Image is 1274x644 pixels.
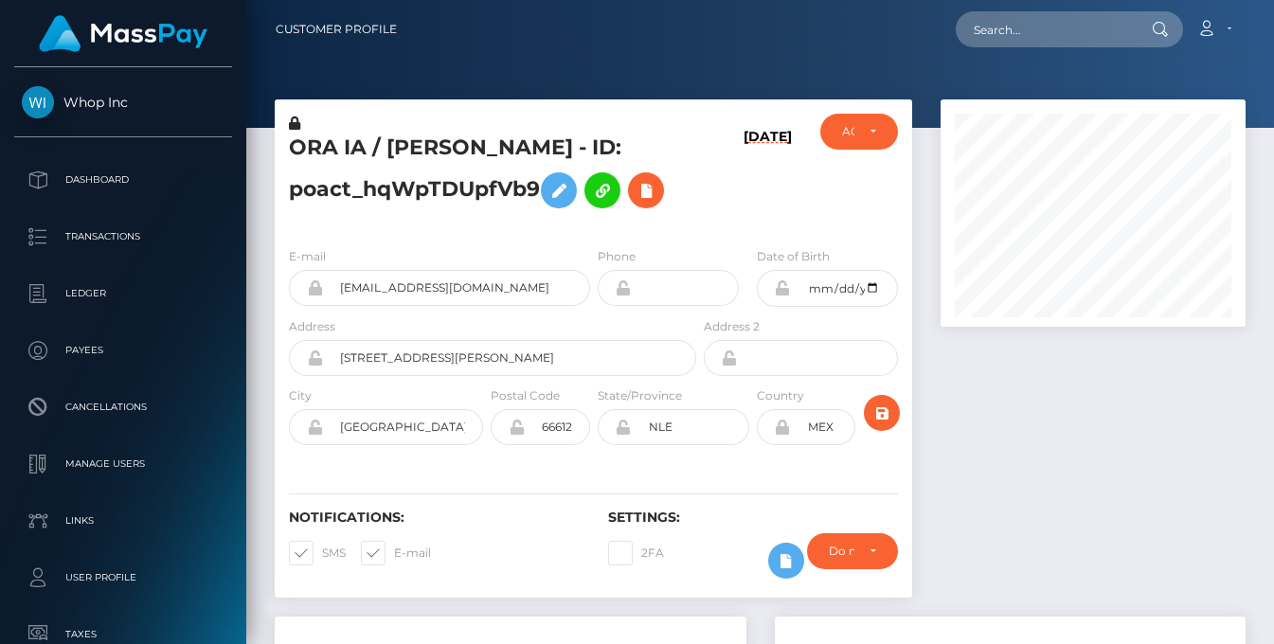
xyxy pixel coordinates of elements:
[807,533,898,569] button: Do not require
[289,541,346,565] label: SMS
[14,156,232,204] a: Dashboard
[289,248,326,265] label: E-mail
[22,336,224,365] p: Payees
[757,387,804,404] label: Country
[22,507,224,535] p: Links
[289,134,686,218] h5: ORA IA / [PERSON_NAME] - ID: poact_hqWpTDUpfVb9
[22,393,224,421] p: Cancellations
[820,114,898,150] button: ACTIVE
[956,11,1134,47] input: Search...
[22,450,224,478] p: Manage Users
[22,279,224,308] p: Ledger
[289,387,312,404] label: City
[598,248,636,265] label: Phone
[289,510,580,526] h6: Notifications:
[829,544,854,559] div: Do not require
[361,541,431,565] label: E-mail
[14,497,232,545] a: Links
[289,318,335,335] label: Address
[14,94,232,111] span: Whop Inc
[14,440,232,488] a: Manage Users
[704,318,760,335] label: Address 2
[22,166,224,194] p: Dashboard
[14,270,232,317] a: Ledger
[608,541,664,565] label: 2FA
[744,129,792,224] h6: [DATE]
[22,86,54,118] img: Whop Inc
[276,9,397,49] a: Customer Profile
[22,223,224,251] p: Transactions
[22,563,224,592] p: User Profile
[14,213,232,260] a: Transactions
[14,327,232,374] a: Payees
[14,384,232,431] a: Cancellations
[598,387,682,404] label: State/Province
[842,124,854,139] div: ACTIVE
[491,387,560,404] label: Postal Code
[14,554,232,601] a: User Profile
[608,510,899,526] h6: Settings:
[757,248,830,265] label: Date of Birth
[39,15,207,52] img: MassPay Logo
